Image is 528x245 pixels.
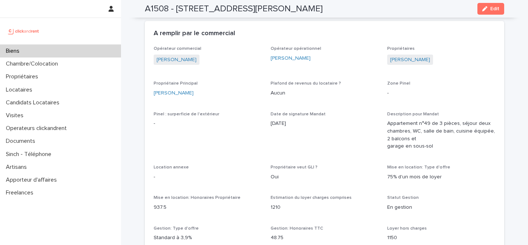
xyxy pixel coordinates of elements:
span: Propriétaires [387,47,415,51]
span: Edit [490,6,499,11]
p: [DATE] [271,120,379,127]
p: En gestion [387,204,495,211]
p: Sinch - Téléphone [3,151,57,158]
p: 937.5 [154,204,262,211]
span: Opérateur opérationnel [271,47,321,51]
span: Location annexe [154,165,189,170]
span: Estimation du loyer charges comprises [271,196,352,200]
span: Statut Gestion [387,196,419,200]
p: Visites [3,112,29,119]
p: 75% d'un mois de loyer [387,173,495,181]
span: Mise en location: Honoraires Propriétaire [154,196,241,200]
span: Propriétaire Principal [154,81,198,86]
p: Standard à 3,9% [154,234,262,242]
p: Chambre/Colocation [3,60,64,67]
span: Zone Pinel [387,81,410,86]
p: Freelances [3,189,39,196]
p: 48.75 [271,234,379,242]
p: 1150 [387,234,495,242]
a: [PERSON_NAME] [271,55,311,62]
span: Propriétaire veut GLI ? [271,165,318,170]
span: Mise en location: Type d'offre [387,165,450,170]
a: [PERSON_NAME] [157,56,197,64]
span: Loyer hors charges [387,226,427,231]
img: UCB0brd3T0yccxBKYDjQ [6,24,41,38]
p: Appartement n°49 de 3 pièces, séjour deux chambres, WC, salle de bain, cuisine équipée, 2 balcons... [387,120,495,150]
span: Opérateur commercial [154,47,201,51]
h2: A remplir par le commercial [154,30,235,38]
p: Biens [3,48,25,55]
span: Gestion: Type d'offre [154,226,199,231]
p: 1210 [271,204,379,211]
a: [PERSON_NAME] [390,56,430,64]
p: Documents [3,138,41,145]
p: Oui [271,173,379,181]
p: Artisans [3,164,33,171]
button: Edit [477,3,504,15]
p: - [387,89,495,97]
span: Gestion: Honoraires TTC [271,226,323,231]
p: - [154,120,262,127]
p: Apporteur d'affaires [3,177,63,183]
p: Locataires [3,86,38,93]
span: Plafond de revenus du locataire ? [271,81,341,86]
p: Propriétaires [3,73,44,80]
p: Aucun [271,89,379,97]
h2: A1508 - [STREET_ADDRESS][PERSON_NAME] [145,4,323,14]
a: [PERSON_NAME] [154,89,194,97]
p: Candidats Locataires [3,99,65,106]
span: Pinel : surperficie de l'extérieur [154,112,219,116]
span: Date de signature Mandat [271,112,326,116]
p: - [154,173,262,181]
p: Operateurs clickandrent [3,125,73,132]
span: Description pour Mandat [387,112,439,116]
